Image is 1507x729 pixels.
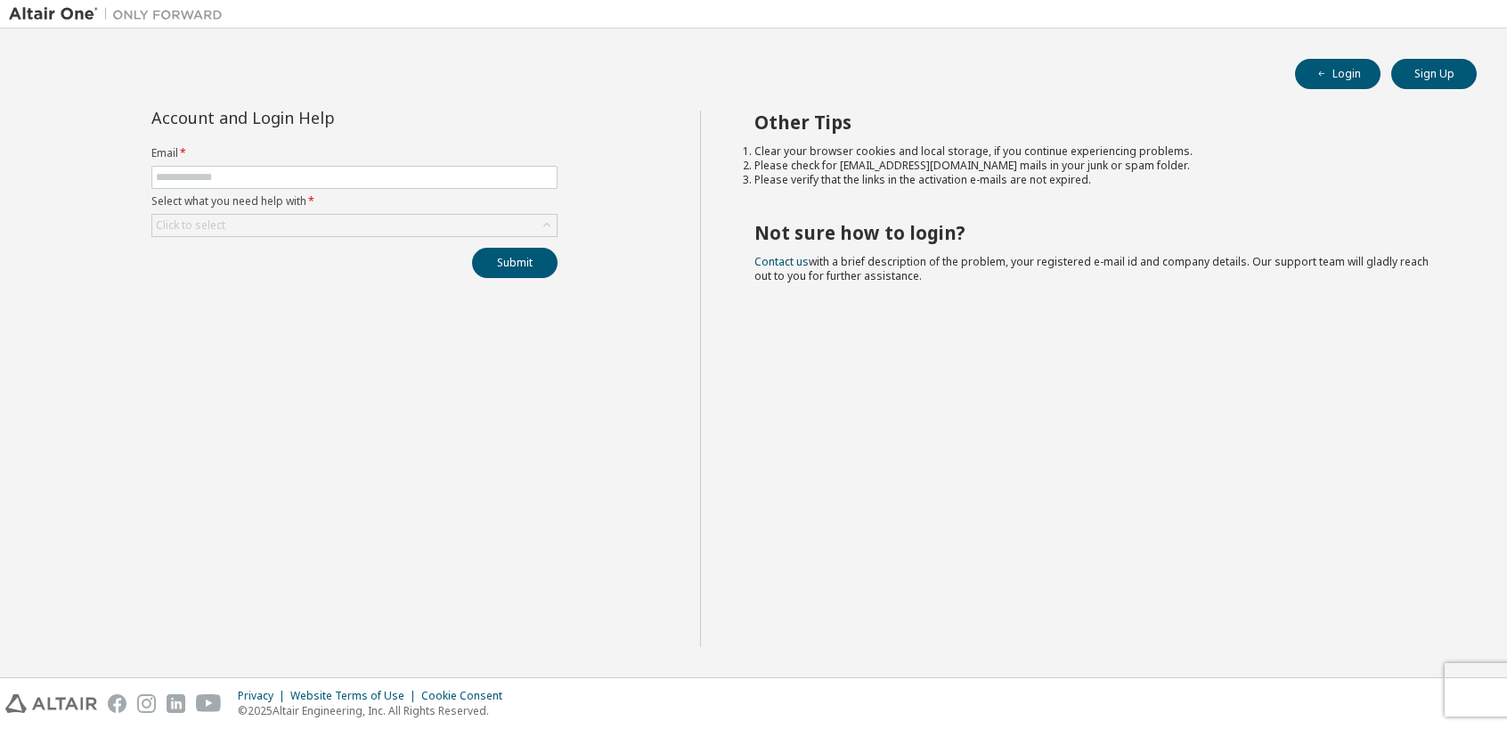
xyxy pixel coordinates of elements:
div: Click to select [152,215,557,236]
img: facebook.svg [108,694,126,713]
button: Sign Up [1391,59,1477,89]
button: Submit [472,248,558,278]
span: with a brief description of the problem, your registered e-mail id and company details. Our suppo... [754,254,1429,283]
img: instagram.svg [137,694,156,713]
div: Website Terms of Use [290,689,421,703]
img: altair_logo.svg [5,694,97,713]
h2: Not sure how to login? [754,221,1446,244]
li: Please check for [EMAIL_ADDRESS][DOMAIN_NAME] mails in your junk or spam folder. [754,159,1446,173]
li: Clear your browser cookies and local storage, if you continue experiencing problems. [754,144,1446,159]
img: linkedin.svg [167,694,185,713]
img: Altair One [9,5,232,23]
div: Account and Login Help [151,111,477,125]
div: Cookie Consent [421,689,513,703]
p: © 2025 Altair Engineering, Inc. All Rights Reserved. [238,703,513,718]
label: Select what you need help with [151,194,558,209]
label: Email [151,146,558,160]
a: Contact us [754,254,809,269]
li: Please verify that the links in the activation e-mails are not expired. [754,173,1446,187]
div: Click to select [156,218,225,233]
img: youtube.svg [196,694,222,713]
div: Privacy [238,689,290,703]
button: Login [1295,59,1381,89]
h2: Other Tips [754,111,1446,134]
